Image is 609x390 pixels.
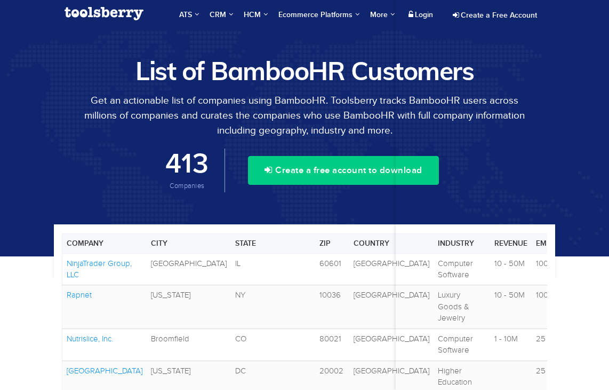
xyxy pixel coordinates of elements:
td: 80021 [315,329,349,361]
th: City [147,233,231,253]
td: CO [231,329,315,361]
img: Toolsberry [65,7,143,20]
span: More [370,10,395,19]
td: [GEOGRAPHIC_DATA] [349,285,434,329]
td: NY [231,285,315,329]
td: [GEOGRAPHIC_DATA] [147,253,231,285]
th: Company [62,233,147,253]
p: Get an actionable list of companies using BambooHR. Toolsberry tracks BambooHR users across milli... [54,93,555,138]
span: Ecommerce Platforms [278,10,359,20]
th: Country [349,233,434,253]
td: [US_STATE] [147,285,231,329]
span: Companies [170,182,205,190]
td: 10036 [315,285,349,329]
span: HCM [244,10,268,20]
td: IL [231,253,315,285]
h1: List of BambooHR Customers [54,57,555,85]
td: 60601 [315,253,349,285]
a: Rapnet [67,291,92,299]
span: CRM [210,10,233,20]
th: State [231,233,315,253]
a: Nutrislice, Inc. [67,334,113,343]
span: ATS [179,10,199,20]
a: NinjaTrader Group, LLC [67,259,132,279]
td: [GEOGRAPHIC_DATA] [349,253,434,285]
button: Create a free account to download [248,156,439,185]
td: [GEOGRAPHIC_DATA] [349,329,434,361]
a: [GEOGRAPHIC_DATA] [67,366,142,375]
td: Broomfield [147,329,231,361]
th: Zip [315,233,349,253]
span: 413 [165,149,209,180]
